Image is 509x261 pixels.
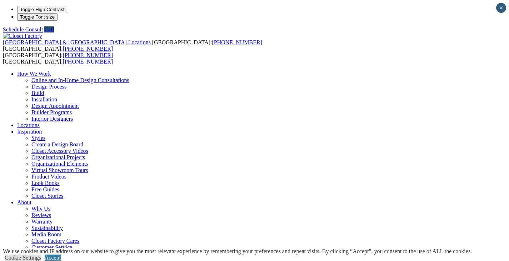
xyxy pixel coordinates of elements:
[31,212,51,218] a: Reviews
[31,238,79,244] a: Closet Factory Cares
[63,59,113,65] a: [PHONE_NUMBER]
[31,148,88,154] a: Closet Accessory Videos
[44,26,54,32] a: Call
[17,122,40,128] a: Locations
[31,161,88,167] a: Organizational Elements
[3,39,151,45] span: [GEOGRAPHIC_DATA] & [GEOGRAPHIC_DATA] Locations
[63,52,113,58] a: [PHONE_NUMBER]
[5,255,41,261] a: Cookie Settings
[31,174,66,180] a: Product Videos
[3,33,42,39] img: Closet Factory
[17,129,42,135] a: Inspiration
[3,39,262,52] span: [GEOGRAPHIC_DATA]: [GEOGRAPHIC_DATA]:
[17,6,67,13] button: Toggle High Contrast
[20,14,55,20] span: Toggle Font size
[17,199,31,205] a: About
[17,71,51,77] a: How We Work
[3,248,472,255] div: We use cookies and IP address on our website to give you the most relevant experience by remember...
[3,39,152,45] a: [GEOGRAPHIC_DATA] & [GEOGRAPHIC_DATA] Locations
[31,180,60,186] a: Look Books
[31,116,73,122] a: Interior Designers
[31,193,63,199] a: Closet Stories
[31,167,88,173] a: Virtual Showroom Tours
[20,7,64,12] span: Toggle High Contrast
[31,154,85,160] a: Organizational Projects
[31,225,63,231] a: Sustainability
[212,39,262,45] a: [PHONE_NUMBER]
[496,3,506,13] button: Close
[31,109,72,115] a: Builder Programs
[31,103,79,109] a: Design Appointment
[3,52,113,65] span: [GEOGRAPHIC_DATA]: [GEOGRAPHIC_DATA]:
[17,13,58,21] button: Toggle Font size
[31,96,57,102] a: Installation
[31,186,59,192] a: Free Guides
[3,26,43,32] a: Schedule Consult
[31,141,83,147] a: Create a Design Board
[63,46,113,52] a: [PHONE_NUMBER]
[45,255,61,261] a: Accept
[31,219,53,225] a: Warranty
[31,84,66,90] a: Design Process
[31,135,45,141] a: Styles
[31,77,129,83] a: Online and In-Home Design Consultations
[31,206,50,212] a: Why Us
[31,231,61,237] a: Media Room
[31,90,44,96] a: Build
[31,244,72,250] a: Customer Service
